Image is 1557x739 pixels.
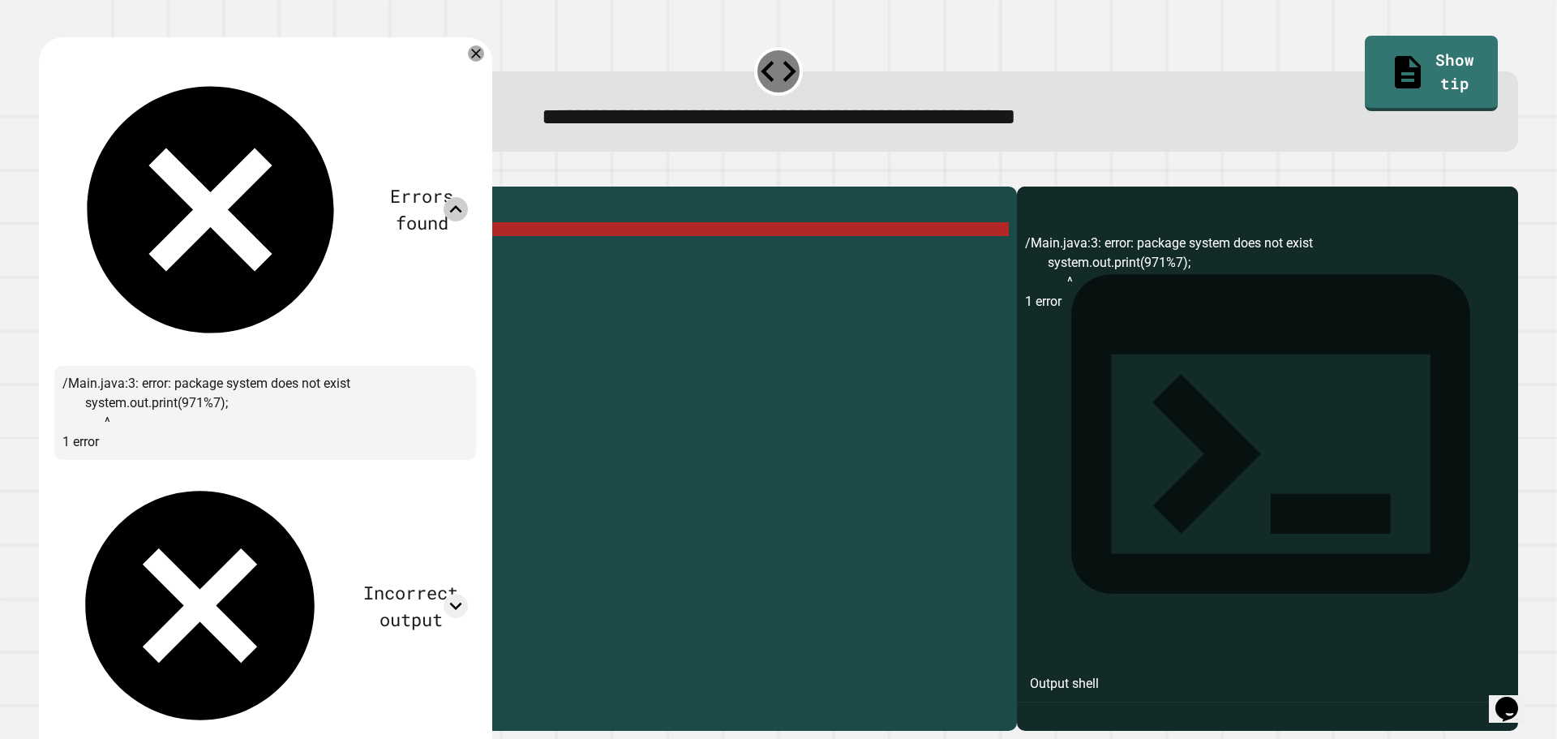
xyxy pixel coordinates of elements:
div: Errors found [375,183,468,236]
a: Show tip [1365,36,1497,110]
div: Incorrect output [354,579,468,633]
div: /Main.java:3: error: package system does not exist system.out.print(971%7); ^ 1 error [54,366,476,460]
iframe: chat widget [1489,674,1541,723]
div: /Main.java:3: error: package system does not exist system.out.print(971%7); ^ 1 error [1025,234,1510,731]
